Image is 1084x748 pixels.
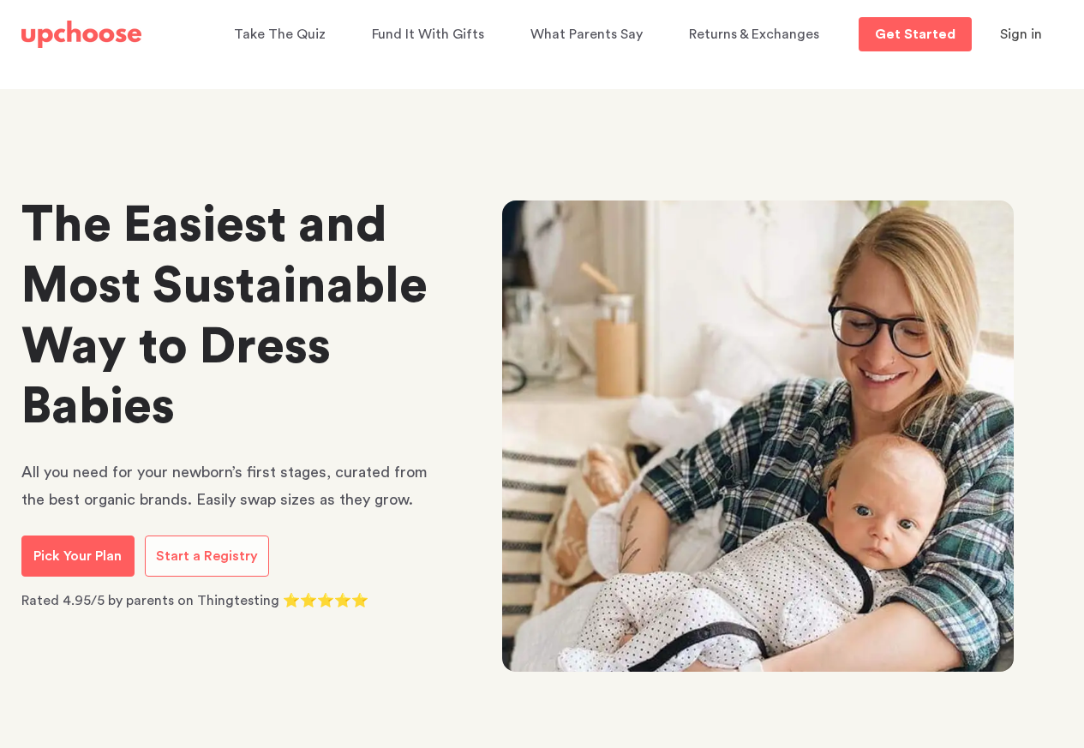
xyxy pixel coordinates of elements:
strong: The Easiest and Most Sustainable Way to Dress Babies [21,200,428,432]
a: UpChoose [21,17,141,52]
span: Sign in [1000,27,1042,41]
span: Start a Registry [156,549,258,563]
img: UpChoose [21,21,141,48]
a: What Parents Say [530,18,648,51]
span: Take The Quiz [234,27,326,41]
button: Sign in [979,17,1063,51]
span: What Parents Say [530,27,643,41]
a: Get Started [859,17,972,51]
img: newborn baby [502,200,1014,672]
span: Fund It With Gifts [372,27,484,41]
span: Returns & Exchanges [689,27,819,41]
p: Get Started [875,27,955,41]
p: Rated 4.95/5 by parents on Thingtesting ⭐⭐⭐⭐⭐ [21,590,433,613]
a: Returns & Exchanges [689,18,824,51]
a: Pick Your Plan [21,536,135,577]
a: Take The Quiz [234,18,331,51]
p: Pick Your Plan [33,546,122,566]
a: Start a Registry [145,536,269,577]
a: Fund It With Gifts [372,18,489,51]
span: All you need for your newborn’s first stages, curated from the best organic brands. Easily swap s... [21,464,428,507]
